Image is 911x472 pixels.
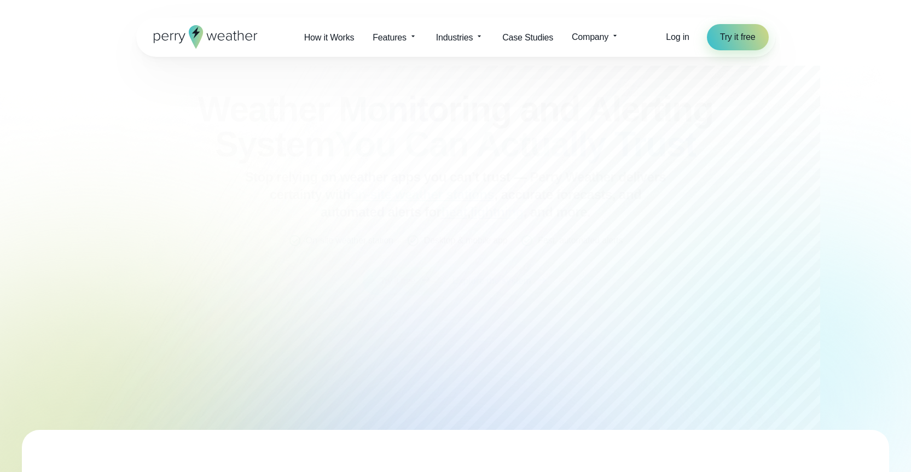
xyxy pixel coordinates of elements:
[436,31,473,44] span: Industries
[295,26,364,49] a: How it Works
[373,31,407,44] span: Features
[707,24,769,50] a: Try it free
[502,31,553,44] span: Case Studies
[304,31,355,44] span: How it Works
[720,31,756,44] span: Try it free
[666,32,689,42] span: Log in
[666,31,689,44] a: Log in
[572,31,608,44] span: Company
[493,26,562,49] a: Case Studies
